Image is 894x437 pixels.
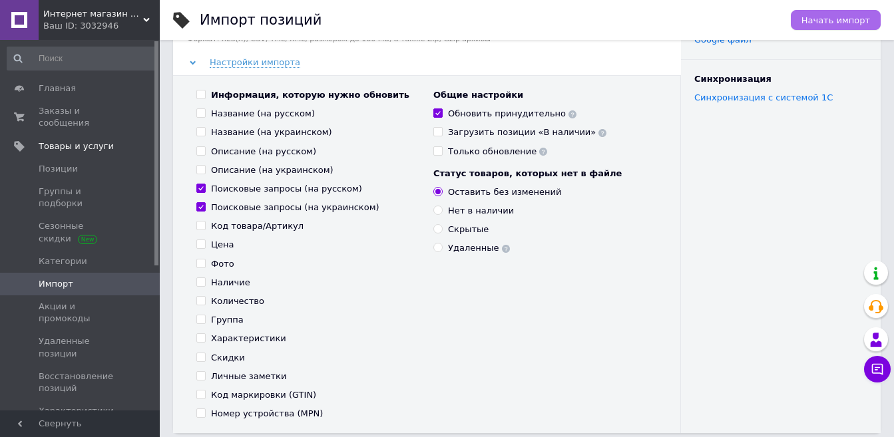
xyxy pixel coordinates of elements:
[39,163,78,175] span: Позиции
[211,183,362,195] div: Поисковые запросы (на русском)
[39,301,123,325] span: Акции и промокоды
[211,370,286,382] div: Личные заметки
[39,278,73,290] span: Импорт
[43,8,143,20] span: Интернет магазин Канцкапитал
[39,105,123,129] span: Заказы и сообщения
[211,146,316,158] div: Описание (на русском)
[433,168,657,180] div: Статус товаров, которых нет в файле
[211,164,334,176] div: Описание (на украинском)
[448,126,606,138] div: Загрузить позиции «В наличии»
[211,108,315,120] div: Название (на русском)
[211,408,323,420] div: Номер устройства (MPN)
[448,223,489,235] div: Скрытые
[211,126,332,138] div: Название (на украинском)
[211,333,286,345] div: Характеристики
[211,314,244,326] div: Группа
[694,92,833,102] a: Синхронизация с системой 1С
[210,57,300,68] span: Настройки импорта
[791,10,881,30] button: Начать импорт
[211,352,245,364] div: Скидки
[7,47,157,71] input: Поиск
[448,146,547,158] div: Только обновление
[211,389,316,401] div: Код маркировки (GTIN)
[694,73,867,85] div: Синхронизация
[864,356,891,382] button: Чат с покупателем
[211,202,379,214] div: Поисковые запросы (на украинском)
[39,186,123,210] span: Группы и подборки
[448,242,510,254] div: Удаленные
[211,295,264,307] div: Количество
[39,140,114,152] span: Товары и услуги
[39,82,76,94] span: Главная
[211,277,250,289] div: Наличие
[39,335,123,359] span: Удаленные позиции
[39,405,114,417] span: Характеристики
[211,220,304,232] div: Код товара/Артикул
[433,89,657,101] div: Общие настройки
[211,89,409,101] div: Информация, которую нужно обновить
[211,239,234,251] div: Цена
[39,370,123,394] span: Восстановление позиций
[39,255,87,267] span: Категории
[200,12,322,28] h1: Импорт позиций
[448,186,562,198] div: Оставить без изменений
[448,108,576,120] div: Обновить принудительно
[43,20,160,32] div: Ваш ID: 3032946
[801,15,870,25] span: Начать импорт
[448,205,514,217] div: Нет в наличии
[211,258,234,270] div: Фото
[39,220,123,244] span: Сезонные скидки
[694,35,752,45] a: Google файл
